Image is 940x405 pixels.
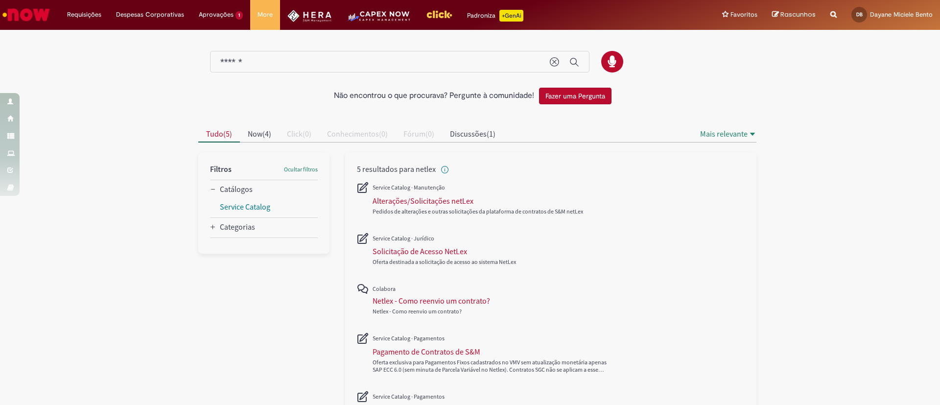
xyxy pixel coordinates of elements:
img: HeraLogo.png [287,10,332,22]
img: CapexLogo5.png [346,10,411,29]
button: Fazer uma Pergunta [539,88,611,104]
span: Despesas Corporativas [116,10,184,20]
div: Padroniza [467,10,523,22]
span: More [258,10,273,20]
img: click_logo_yellow_360x200.png [426,7,452,22]
span: Rascunhos [780,10,816,19]
h2: Não encontrou o que procurava? Pergunte à comunidade! [334,92,534,100]
span: Aprovações [199,10,234,20]
img: ServiceNow [1,5,51,24]
p: +GenAi [499,10,523,22]
span: DB [856,11,863,18]
span: 1 [235,11,243,20]
span: Dayane Miciele Bento [870,10,933,19]
a: Rascunhos [772,10,816,20]
span: Favoritos [730,10,757,20]
span: Requisições [67,10,101,20]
